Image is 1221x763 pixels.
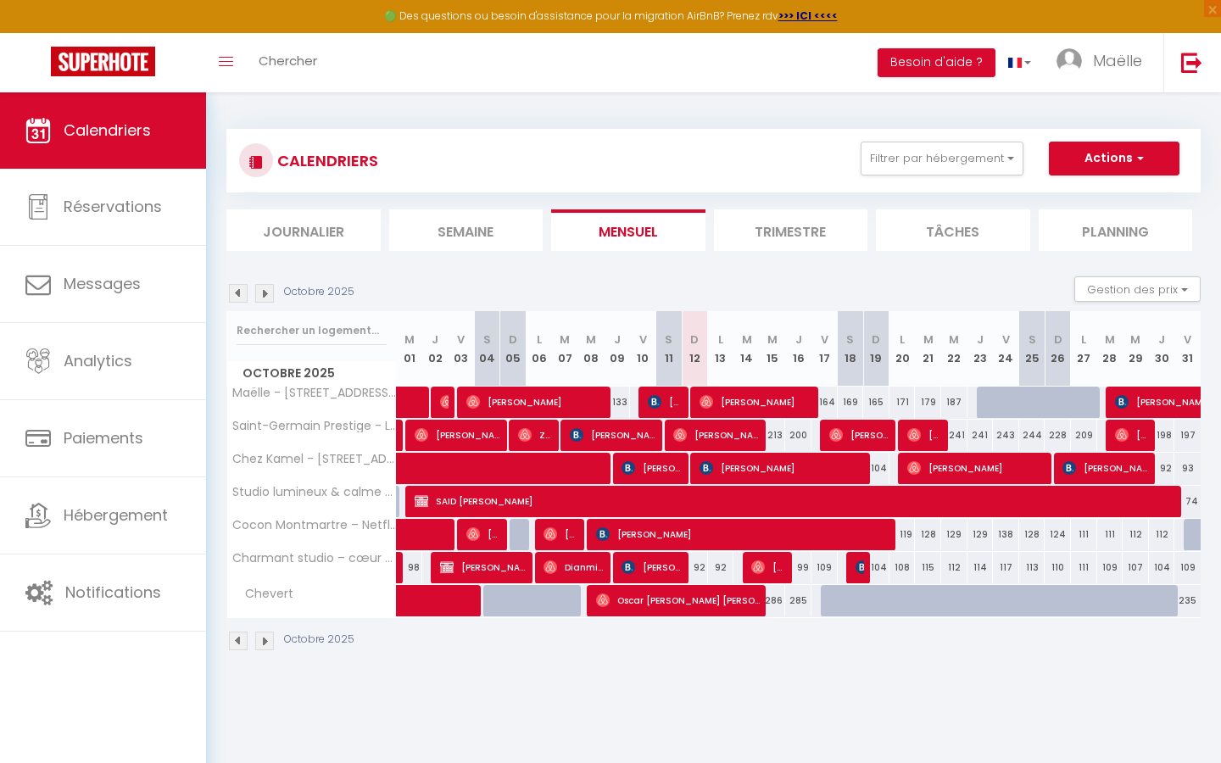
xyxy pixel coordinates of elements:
th: 10 [630,311,656,387]
li: Tâches [876,209,1030,251]
div: 107 [1123,552,1149,583]
div: 110 [1045,552,1071,583]
div: 200 [785,420,811,451]
h3: CALENDRIERS [273,142,378,180]
span: Calendriers [64,120,151,141]
li: Semaine [389,209,544,251]
li: Mensuel [551,209,705,251]
th: 07 [552,311,578,387]
span: Réservations [64,196,162,217]
div: 243 [993,420,1019,451]
div: 112 [941,552,967,583]
div: 133 [604,387,630,418]
div: 113 [1019,552,1045,583]
input: Rechercher un logement... [237,315,387,346]
abbr: M [923,331,934,348]
th: 08 [578,311,605,387]
img: Super Booking [51,47,155,76]
li: Journalier [226,209,381,251]
span: [PERSON_NAME] [856,551,864,583]
span: Paiements [64,427,143,448]
abbr: J [795,331,802,348]
span: [PERSON_NAME] [673,419,761,451]
th: 30 [1149,311,1175,387]
span: [PERSON_NAME] [751,551,786,583]
span: [PERSON_NAME] Dietro Le Quibe S.R.L.S. [440,551,527,583]
div: 187 [941,387,967,418]
div: 74 [1174,486,1201,517]
th: 23 [967,311,994,387]
abbr: J [432,331,438,348]
abbr: V [639,331,647,348]
abbr: D [509,331,517,348]
div: 111 [1071,519,1097,550]
span: Saint-Germain Prestige - Luxury Parisian Hideaway [230,420,399,432]
div: 241 [967,420,994,451]
abbr: M [742,331,752,348]
span: Notifications [65,582,161,603]
div: 235 [1174,585,1201,616]
div: 98 [397,552,423,583]
abbr: L [1081,331,1086,348]
span: Cocon Montmartre – Netflix, Fibre & Conciergerie [230,519,399,532]
abbr: M [1130,331,1140,348]
li: Planning [1039,209,1193,251]
span: Dianming Sun [544,551,605,583]
abbr: M [767,331,778,348]
abbr: M [560,331,570,348]
div: 198 [1149,420,1175,451]
img: logout [1181,52,1202,73]
div: 171 [889,387,916,418]
div: 286 [760,585,786,616]
th: 04 [474,311,500,387]
div: 109 [1097,552,1123,583]
span: [PERSON_NAME] & [PERSON_NAME]/[PERSON_NAME] [829,419,890,451]
div: 179 [915,387,941,418]
th: 06 [526,311,552,387]
abbr: J [1158,331,1165,348]
a: >>> ICI <<<< [778,8,838,23]
div: 129 [967,519,994,550]
li: Trimestre [714,209,868,251]
span: Hébergement [64,504,168,526]
span: [PERSON_NAME] [907,419,942,451]
div: 128 [915,519,941,550]
abbr: D [1054,331,1062,348]
button: Gestion des prix [1074,276,1201,302]
div: 108 [889,552,916,583]
button: Filtrer par hébergement [861,142,1023,175]
div: 169 [838,387,864,418]
th: 14 [733,311,760,387]
abbr: S [665,331,672,348]
span: Chevert [230,585,298,604]
th: 21 [915,311,941,387]
abbr: M [404,331,415,348]
p: Octobre 2025 [284,632,354,648]
abbr: V [1184,331,1191,348]
abbr: D [872,331,880,348]
div: 111 [1071,552,1097,583]
abbr: S [1029,331,1036,348]
th: 09 [604,311,630,387]
button: Besoin d'aide ? [878,48,995,77]
th: 16 [785,311,811,387]
a: ... Maëlle [1044,33,1163,92]
span: [PERSON_NAME] [415,419,502,451]
abbr: V [821,331,828,348]
div: 244 [1019,420,1045,451]
abbr: S [483,331,491,348]
a: [PERSON_NAME] [397,552,405,584]
div: 285 [785,585,811,616]
div: 109 [1174,552,1201,583]
abbr: V [457,331,465,348]
div: 209 [1071,420,1097,451]
span: [PERSON_NAME] [622,452,683,484]
div: 124 [1045,519,1071,550]
span: Messages [64,273,141,294]
th: 19 [863,311,889,387]
button: Actions [1049,142,1179,175]
div: 119 [889,519,916,550]
div: 92 [1149,453,1175,484]
span: [PERSON_NAME] [700,386,813,418]
span: Zheyuan Min [518,419,553,451]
